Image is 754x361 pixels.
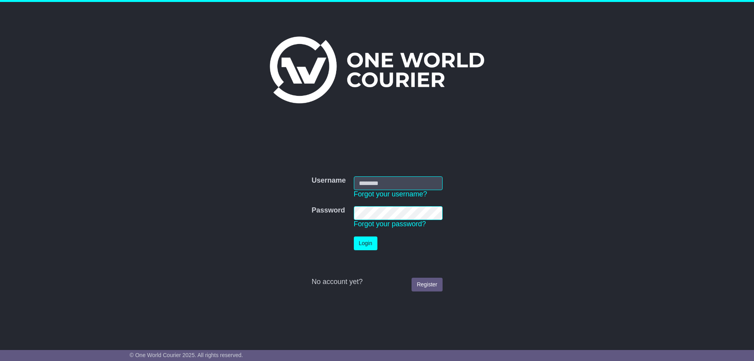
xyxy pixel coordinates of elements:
span: © One World Courier 2025. All rights reserved. [130,352,243,358]
label: Password [311,206,345,215]
a: Forgot your username? [354,190,427,198]
div: No account yet? [311,278,442,286]
label: Username [311,176,346,185]
a: Forgot your password? [354,220,426,228]
button: Login [354,236,377,250]
a: Register [412,278,442,291]
img: One World [270,37,484,103]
